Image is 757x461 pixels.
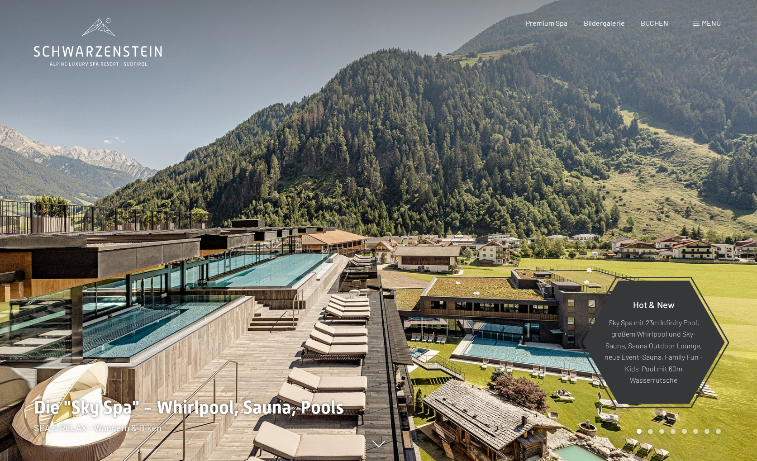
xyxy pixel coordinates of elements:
[605,316,703,386] p: Sky Spa mit 23m Infinity Pool, großem Whirlpool und Sky-Sauna, Sauna Outdoor Lounge, neue Event-S...
[659,429,664,434] div: Carousel Page 3
[716,429,721,434] div: Carousel Page 8
[702,19,721,27] span: Menü
[693,429,698,434] div: Carousel Page 6
[671,429,676,434] div: Carousel Page 4
[633,429,721,434] div: Carousel Pagination
[584,19,625,27] a: Bildergalerie
[641,19,668,27] a: BUCHEN
[582,280,725,404] a: Hot & New Sky Spa mit 23m Infinity Pool, großem Whirlpool und Sky-Sauna, Sauna Outdoor Lounge, ne...
[633,299,675,309] span: Hot & New
[637,429,642,434] div: Carousel Page 1 (Current Slide)
[705,429,709,434] div: Carousel Page 7
[526,19,567,27] a: Premium Spa
[682,429,687,434] div: Carousel Page 5
[648,429,653,434] div: Carousel Page 2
